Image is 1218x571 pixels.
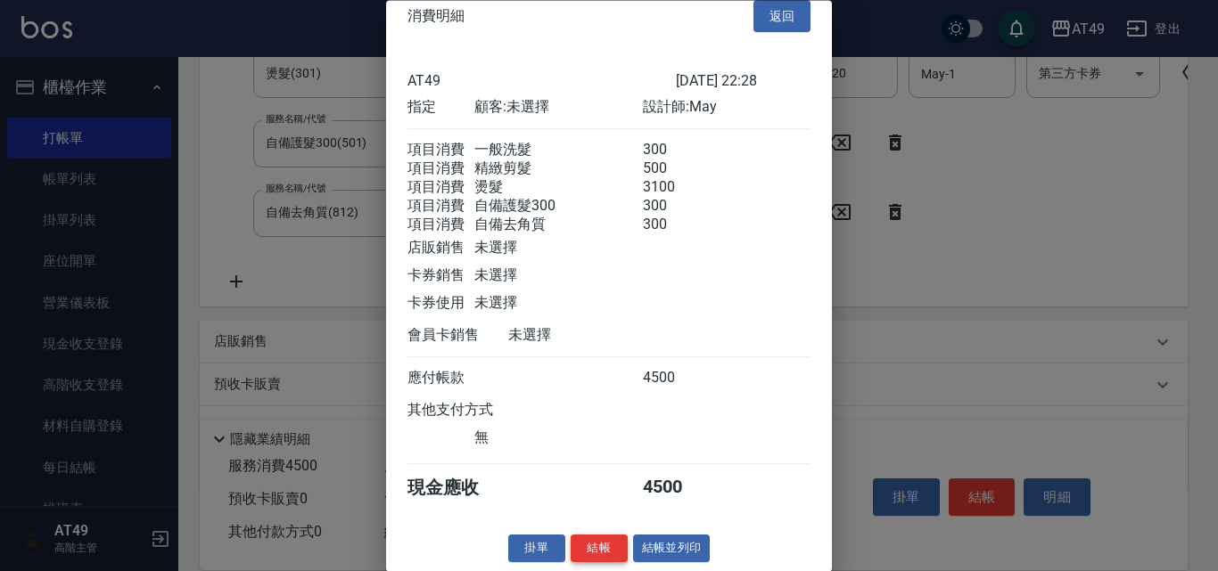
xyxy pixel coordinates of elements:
[474,240,642,258] div: 未選擇
[407,477,508,501] div: 現金應收
[407,73,676,90] div: AT49
[643,216,710,235] div: 300
[676,73,811,90] div: [DATE] 22:28
[643,160,710,179] div: 500
[508,535,565,563] button: 掛單
[633,535,711,563] button: 結帳並列印
[474,198,642,216] div: 自備護髮300
[407,370,474,388] div: 應付帳款
[407,179,474,198] div: 項目消費
[407,142,474,160] div: 項目消費
[643,99,811,118] div: 設計師: May
[571,535,628,563] button: 結帳
[407,240,474,258] div: 店販銷售
[474,429,642,448] div: 無
[474,142,642,160] div: 一般洗髮
[643,370,710,388] div: 4500
[474,99,642,118] div: 顧客: 未選擇
[407,99,474,118] div: 指定
[407,7,465,25] span: 消費明細
[474,216,642,235] div: 自備去角質
[474,267,642,286] div: 未選擇
[407,198,474,216] div: 項目消費
[474,179,642,198] div: 燙髮
[508,327,676,346] div: 未選擇
[407,216,474,235] div: 項目消費
[643,477,710,501] div: 4500
[407,160,474,179] div: 項目消費
[643,142,710,160] div: 300
[474,160,642,179] div: 精緻剪髮
[407,295,474,314] div: 卡券使用
[407,402,542,420] div: 其他支付方式
[474,295,642,314] div: 未選擇
[643,179,710,198] div: 3100
[643,198,710,216] div: 300
[407,267,474,286] div: 卡券銷售
[407,327,508,346] div: 會員卡銷售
